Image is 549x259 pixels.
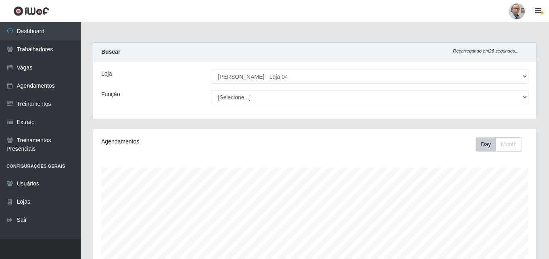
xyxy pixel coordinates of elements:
[101,48,120,55] strong: Buscar
[453,48,519,53] i: Recarregando em 26 segundos...
[476,137,528,152] div: Toolbar with button groups
[496,137,522,152] button: Month
[13,6,49,16] img: CoreUI Logo
[476,137,522,152] div: First group
[101,137,272,146] div: Agendamentos
[476,137,496,152] button: Day
[101,69,112,78] label: Loja
[101,90,120,99] label: Função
